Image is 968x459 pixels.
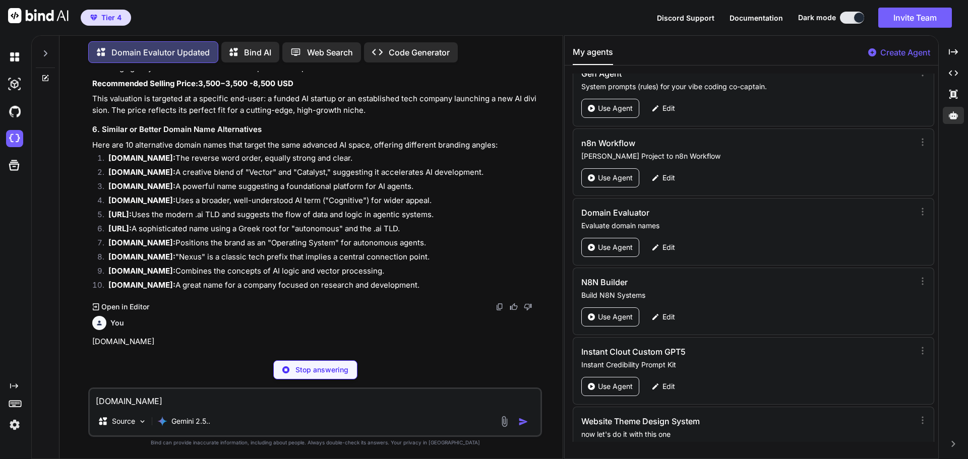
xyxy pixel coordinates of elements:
span: Dark mode [798,13,836,23]
li: Uses the modern .ai TLD and suggests the flow of data and logic in agentic systems. [100,209,540,223]
p: Edit [662,312,675,322]
img: githubDark [6,103,23,120]
li: A creative blend of "Vector" and "Catalyst," suggesting it accelerates AI development. [100,167,540,181]
h3: Website Theme Design System [581,415,812,427]
p: Edit [662,242,675,252]
p: Evaluate domain names [581,221,911,231]
p: Bind can provide inaccurate information, including about people. Always double-check its answers.... [88,439,542,446]
p: Open in Editor [101,302,149,312]
h3: 6. Similar or Better Domain Name Alternatives [92,124,540,136]
p: [DOMAIN_NAME] [92,336,540,348]
button: Documentation [730,13,783,23]
p: Instant Credibility Prompt Kit [581,360,911,370]
p: Create Agent [880,46,930,58]
img: Gemini 2.5 Pro [157,416,167,426]
li: Uses a broader, well-understood AI term ("Cognitive") for wider appeal. [100,195,540,209]
p: Web Search [307,46,353,58]
h3: Gen Agent [581,68,812,80]
img: attachment [499,416,510,427]
span: Discord Support [657,14,714,22]
button: Discord Support [657,13,714,23]
h6: You [110,318,124,328]
img: darkChat [6,48,23,65]
mn: 3 [198,79,203,88]
p: Stop answering [295,365,348,375]
strong: [DOMAIN_NAME]: [108,195,175,205]
img: copy [496,303,504,311]
li: Combines the concepts of AI logic and vector processing. [100,266,540,280]
p: Code Generator [389,46,450,58]
h3: N8N Builder [581,276,812,288]
strong: [DOMAIN_NAME]: [108,280,175,290]
strong: [URL]: [108,224,132,233]
li: A powerful name suggesting a foundational platform for AI agents. [100,181,540,195]
strong: [DOMAIN_NAME]: [108,266,175,276]
p: Gemini 2.5.. [171,416,210,426]
strong: [DOMAIN_NAME]: [108,153,175,163]
img: settings [6,416,23,433]
h3: n8n Workflow [581,137,812,149]
p: Edit [662,381,675,391]
button: My agents [573,46,613,65]
mo: , [203,79,206,88]
li: Positions the brand as an "Operating System" for autonomous agents. [100,237,540,251]
strong: [DOMAIN_NAME]: [108,167,175,177]
p: Source [112,416,135,426]
li: A sophisticated name using a Greek root for "autonomous" and the .ai TLD. [100,223,540,237]
button: premiumTier 4 [81,10,131,26]
p: Use Agent [598,173,633,183]
button: Invite Team [878,8,952,28]
p: Here are 10 alternative domain names that target the same advanced AI space, offering different b... [92,140,540,151]
li: A great name for a company focused on research and development. [100,280,540,294]
img: darkAi-studio [6,76,23,93]
p: [PERSON_NAME] Project to n8n Workflow [581,151,911,161]
p: Edit [662,103,675,113]
strong: [URL]: [108,210,132,219]
span: Tier 4 [101,13,122,23]
p: System prompts (rules) for your vibe coding co-captain. [581,82,911,92]
img: dislike [524,303,532,311]
p: Domain Evalutor Updated [111,46,210,58]
strong: [DOMAIN_NAME]: [108,252,175,261]
img: icon [518,417,528,427]
img: premium [90,15,97,21]
h3: Instant Clout Custom GPT5 [581,346,812,358]
h3: Domain Evaluator [581,207,812,219]
p: Use Agent [598,381,633,391]
strong: Recommended Selling Price: 8,500 USD [92,79,293,88]
p: Use Agent [598,103,633,113]
mo: − [220,79,225,88]
p: now let's do it with this one [581,429,911,439]
img: Bind AI [8,8,69,23]
p: Use Agent [598,242,633,252]
li: The reverse word order, equally strong and clear. [100,153,540,167]
strong: [DOMAIN_NAME]: [108,181,175,191]
p: This valuation is targeted at a specific end-user: a funded AI startup or an established tech com... [92,93,540,116]
strong: [DOMAIN_NAME]: [108,238,175,247]
mn: 500 [206,79,220,88]
annotation: 3,500 - [225,79,253,88]
img: Pick Models [138,417,147,426]
p: Use Agent [598,312,633,322]
p: Edit [662,173,675,183]
li: "Nexus" is a classic tech prefix that implies a central connection point. [100,251,540,266]
span: Documentation [730,14,783,22]
img: cloudideIcon [6,130,23,147]
p: Build N8N Systems [581,290,911,300]
img: like [510,303,518,311]
p: Bind AI [244,46,271,58]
